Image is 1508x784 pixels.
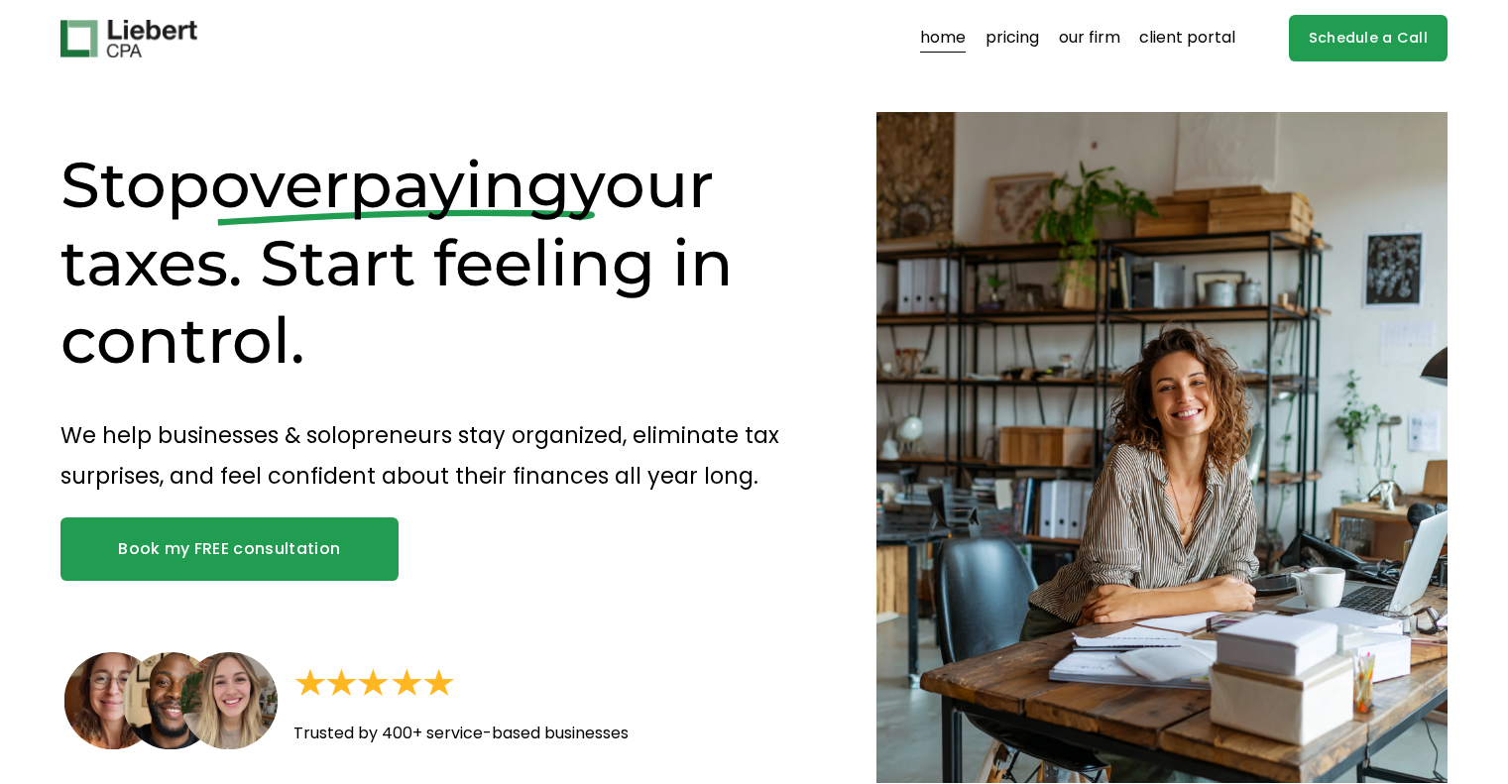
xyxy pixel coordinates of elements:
h1: Stop your taxes. Start feeling in control. [60,146,806,381]
img: Liebert CPA [60,20,197,57]
a: client portal [1139,23,1235,55]
a: pricing [986,23,1039,55]
a: Book my FREE consultation [60,517,399,581]
p: Trusted by 400+ service-based businesses [293,720,748,748]
a: Schedule a Call [1289,15,1449,61]
span: overpaying [210,146,570,223]
a: our firm [1059,23,1120,55]
a: home [920,23,966,55]
p: We help businesses & solopreneurs stay organized, eliminate tax surprises, and feel confident abo... [60,415,806,496]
